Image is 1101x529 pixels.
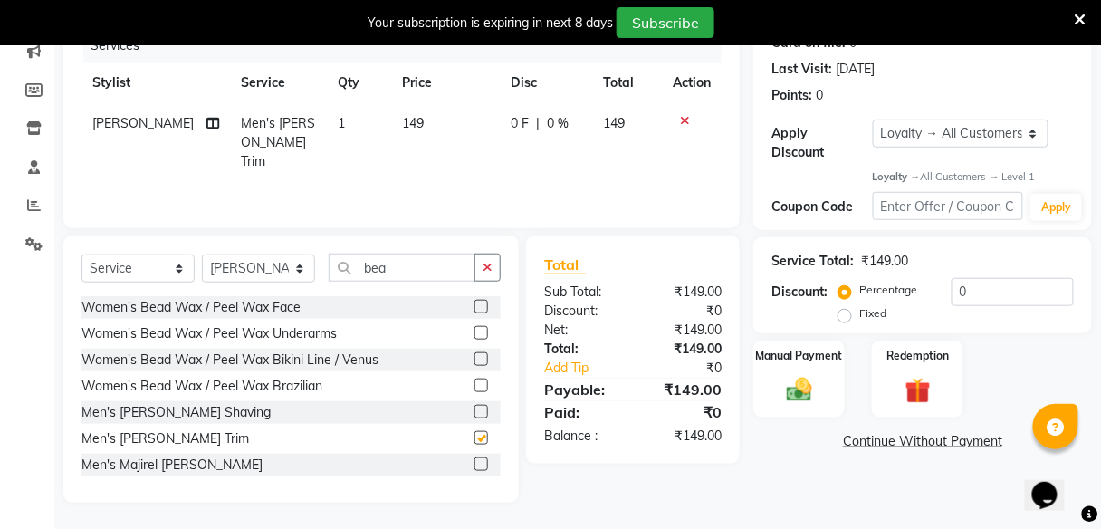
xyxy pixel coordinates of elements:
div: Apply Discount [771,124,872,162]
label: Redemption [886,348,949,364]
div: Women's Bead Wax / Peel Wax Face [81,298,301,317]
div: Men's [PERSON_NAME] Shaving [81,403,271,422]
span: 149 [604,115,626,131]
th: Price [391,63,500,103]
div: Paid: [531,401,633,423]
iframe: chat widget [1025,457,1083,511]
th: Qty [327,63,391,103]
th: Service [230,63,327,103]
div: Women's Bead Wax / Peel Wax Brazilian [81,377,322,396]
th: Disc [501,63,593,103]
a: Add Tip [531,359,650,378]
label: Percentage [859,282,917,298]
div: ₹149.00 [633,283,735,302]
div: Women's Bead Wax / Peel Wax Bikini Line / Venus [81,351,378,370]
div: All Customers → Level 1 [873,169,1074,185]
div: Your subscription is expiring in next 8 days [368,14,613,33]
div: ₹149.00 [633,340,735,359]
div: ₹0 [633,401,735,423]
span: 149 [402,115,424,131]
span: | [537,114,541,133]
div: 0 [816,86,823,105]
span: Total [544,255,586,274]
input: Enter Offer / Coupon Code [873,192,1024,220]
span: 0 F [512,114,530,133]
span: Men's [PERSON_NAME] Trim [241,115,315,169]
div: Discount: [771,283,828,302]
button: Subscribe [617,7,714,38]
div: ₹149.00 [633,321,735,340]
div: ₹149.00 [633,379,735,400]
span: 1 [338,115,345,131]
div: Women's Bead Wax / Peel Wax Underarms [81,324,337,343]
div: Total: [531,340,633,359]
label: Manual Payment [756,348,843,364]
th: Action [662,63,722,103]
div: Net: [531,321,633,340]
div: Men's [PERSON_NAME] Trim [81,429,249,448]
th: Total [593,63,663,103]
div: Coupon Code [771,197,872,216]
div: Payable: [531,379,633,400]
div: Points: [771,86,812,105]
div: ₹0 [633,302,735,321]
img: _cash.svg [779,375,820,404]
div: Last Visit: [771,60,832,79]
input: Search or Scan [329,254,475,282]
div: [DATE] [836,60,875,79]
button: Apply [1030,194,1082,221]
span: [PERSON_NAME] [92,115,194,131]
div: ₹149.00 [861,252,908,271]
strong: Loyalty → [873,170,921,183]
div: Men's Majirel [PERSON_NAME] [81,456,263,475]
label: Fixed [859,305,886,322]
div: ₹149.00 [633,427,735,446]
th: Stylist [81,63,230,103]
div: Discount: [531,302,633,321]
div: Sub Total: [531,283,633,302]
div: ₹0 [650,359,735,378]
a: Continue Without Payment [757,432,1088,451]
div: Service Total: [771,252,854,271]
img: _gift.svg [897,375,939,407]
div: Services [83,29,735,63]
span: 0 % [548,114,570,133]
div: Balance : [531,427,633,446]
